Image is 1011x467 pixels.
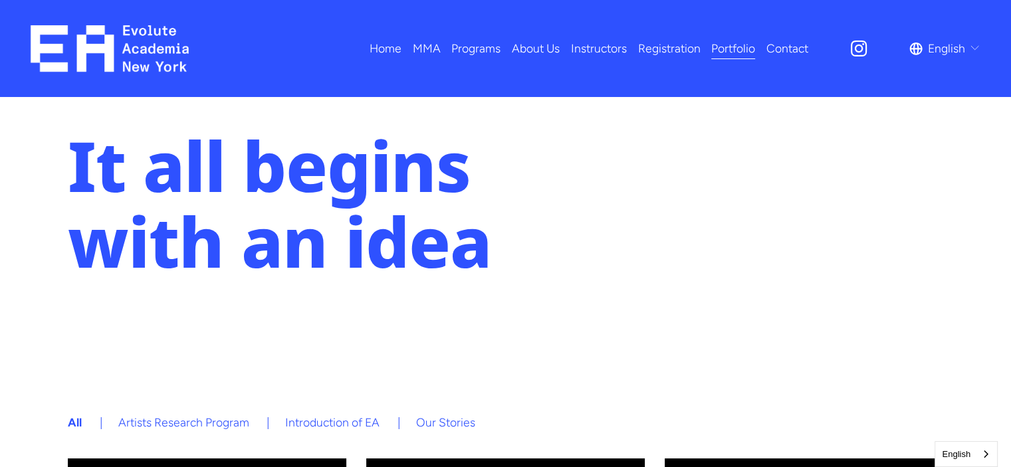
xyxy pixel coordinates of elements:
a: Instructors [571,37,627,60]
a: Instagram [849,39,869,58]
a: Artists Research Program [118,415,249,429]
span: It all begins with an idea [68,118,491,288]
span: | [100,415,103,429]
span: MMA [413,38,441,59]
span: English [928,38,965,59]
a: Contact [766,37,808,60]
span: | [267,415,270,429]
a: Introduction of EA [285,415,380,429]
a: Registration [638,37,701,60]
img: EA [31,25,189,72]
a: All [68,415,82,429]
a: Our Stories [416,415,475,429]
a: Portfolio [711,37,755,60]
span: Programs [451,38,501,59]
a: Home [370,37,401,60]
a: English [935,442,997,466]
a: folder dropdown [451,37,501,60]
div: language picker [909,37,981,60]
span: | [397,415,401,429]
aside: Language selected: English [935,441,998,467]
a: folder dropdown [413,37,441,60]
a: About Us [512,37,560,60]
